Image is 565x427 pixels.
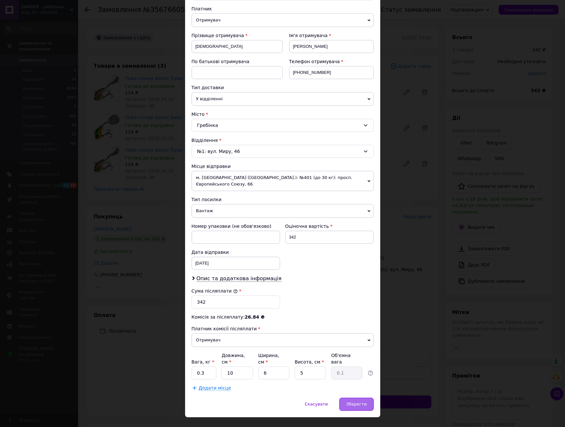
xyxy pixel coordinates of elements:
[222,353,245,365] label: Довжина, см
[305,402,328,406] span: Скасувати
[289,33,328,38] span: Ім'я отримувача
[192,333,374,347] span: Отримувач
[192,164,231,169] span: Місце відправки
[192,197,222,202] span: Тип посилки
[192,92,374,106] span: У відділенні
[199,385,231,391] span: Додати місце
[192,111,374,117] div: Місто
[192,6,212,11] span: Платник
[192,119,374,132] div: Гребінка
[192,204,374,218] span: Вантаж
[192,171,374,191] span: м. [GEOGRAPHIC_DATA] ([GEOGRAPHIC_DATA].): №401 (до 30 кг): просп. Європейського Союзу, 66
[192,33,244,38] span: Прізвище отримувача
[192,223,280,229] div: Номер упаковки (не обов'язково)
[192,137,374,144] div: Відділення
[289,66,374,79] input: +380
[192,288,238,294] label: Сума післяплати
[192,326,257,331] span: Платник комісії післяплати
[196,275,282,282] span: Опис та додаткова інформація
[192,13,374,27] span: Отримувач
[285,223,374,229] div: Оціночна вартість
[346,402,367,406] span: Зберегти
[258,353,279,365] label: Ширина, см
[192,249,280,255] div: Дата відправки
[295,359,324,365] label: Висота, см
[192,59,249,64] span: По батькові отримувача
[245,314,264,320] span: 26.84 ₴
[331,352,362,365] div: Об'ємна вага
[192,145,374,158] div: №1: вул. Миру, 46
[192,314,374,320] div: Комісія за післяплату:
[192,85,224,90] span: Тип доставки
[192,359,214,365] label: Вага, кг
[289,59,340,64] span: Телефон отримувача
